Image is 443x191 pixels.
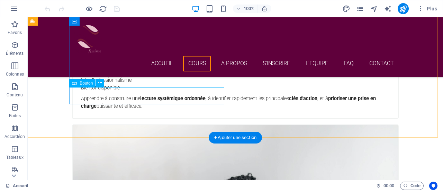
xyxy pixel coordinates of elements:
[383,182,394,190] span: 00 00
[7,92,23,98] p: Contenu
[356,5,364,13] button: pages
[417,5,437,12] span: Plus
[370,5,378,13] button: navigator
[99,5,107,13] button: reload
[356,5,364,13] i: Pages (Ctrl+Alt+S)
[429,182,437,190] button: Usercentrics
[4,134,25,139] p: Accordéon
[8,30,22,35] p: Favoris
[403,182,421,190] span: Code
[209,132,262,144] div: + Ajouter une section
[80,81,93,85] span: Bouton
[399,5,407,13] i: Publier
[6,155,24,160] p: Tableaux
[261,6,268,12] i: Lors du redimensionnement, ajuster automatiquement le niveau de zoom en fonction de l'appareil sé...
[6,182,28,190] a: Cliquez pour annuler la sélection. Double-cliquez pour ouvrir Pages.
[342,5,351,13] button: design
[400,182,424,190] button: Code
[85,5,93,13] button: Cliquez ici pour quitter le mode Aperçu et poursuivre l'édition.
[376,182,395,190] h6: Durée de la session
[414,3,440,14] button: Plus
[233,5,257,13] button: 100%
[6,71,24,77] p: Colonnes
[384,5,392,13] i: AI Writer
[9,113,21,119] p: Boîtes
[388,183,389,188] span: :
[342,5,350,13] i: Design (Ctrl+Alt+Y)
[370,5,378,13] i: Navigateur
[99,5,107,13] i: Actualiser la page
[384,5,392,13] button: text_generator
[398,3,409,14] button: publish
[6,51,24,56] p: Éléments
[243,5,254,13] h6: 100%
